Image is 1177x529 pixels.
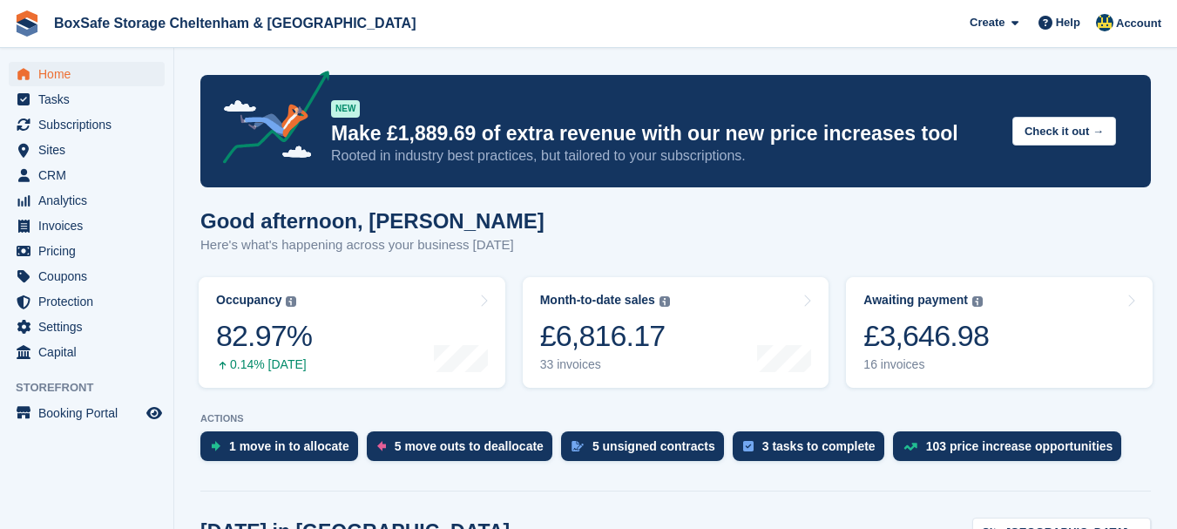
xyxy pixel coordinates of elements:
span: Storefront [16,379,173,397]
span: Capital [38,340,143,364]
a: menu [9,214,165,238]
img: icon-info-grey-7440780725fd019a000dd9b08b2336e03edf1995a4989e88bcd33f0948082b44.svg [286,296,296,307]
a: Occupancy 82.97% 0.14% [DATE] [199,277,505,388]
a: 5 move outs to deallocate [367,431,561,470]
img: move_ins_to_allocate_icon-fdf77a2bb77ea45bf5b3d319d69a93e2d87916cf1d5bf7949dd705db3b84f3ca.svg [211,441,220,451]
a: menu [9,112,165,137]
a: menu [9,62,165,86]
img: price_increase_opportunities-93ffe204e8149a01c8c9dc8f82e8f89637d9d84a8eef4429ea346261dce0b2c0.svg [903,443,917,451]
a: menu [9,87,165,112]
span: Booking Portal [38,401,143,425]
div: £3,646.98 [863,318,989,354]
div: 16 invoices [863,357,989,372]
span: Invoices [38,214,143,238]
a: menu [9,264,165,288]
p: Rooted in industry best practices, but tailored to your subscriptions. [331,146,998,166]
a: menu [9,188,165,213]
p: Here's what's happening across your business [DATE] [200,235,545,255]
span: Analytics [38,188,143,213]
div: 1 move in to allocate [229,439,349,453]
a: BoxSafe Storage Cheltenham & [GEOGRAPHIC_DATA] [47,9,423,37]
div: Awaiting payment [863,293,968,308]
p: ACTIONS [200,413,1151,424]
a: menu [9,340,165,364]
img: contract_signature_icon-13c848040528278c33f63329250d36e43548de30e8caae1d1a13099fd9432cc5.svg [572,441,584,451]
img: task-75834270c22a3079a89374b754ae025e5fb1db73e45f91037f5363f120a921f8.svg [743,441,754,451]
span: Protection [38,289,143,314]
span: Home [38,62,143,86]
a: 103 price increase opportunities [893,431,1131,470]
a: 3 tasks to complete [733,431,893,470]
img: price-adjustments-announcement-icon-8257ccfd72463d97f412b2fc003d46551f7dbcb40ab6d574587a9cd5c0d94... [208,71,330,170]
span: Create [970,14,1005,31]
a: menu [9,289,165,314]
a: menu [9,401,165,425]
a: menu [9,163,165,187]
span: Help [1056,14,1080,31]
a: Month-to-date sales £6,816.17 33 invoices [523,277,829,388]
div: 103 price increase opportunities [926,439,1113,453]
span: Tasks [38,87,143,112]
img: move_outs_to_deallocate_icon-f764333ba52eb49d3ac5e1228854f67142a1ed5810a6f6cc68b1a99e826820c5.svg [377,441,386,451]
div: Occupancy [216,293,281,308]
a: Awaiting payment £3,646.98 16 invoices [846,277,1153,388]
button: Check it out → [1012,117,1116,146]
h1: Good afternoon, [PERSON_NAME] [200,209,545,233]
a: Preview store [144,403,165,424]
a: menu [9,138,165,162]
div: 0.14% [DATE] [216,357,312,372]
div: NEW [331,100,360,118]
span: Pricing [38,239,143,263]
span: Account [1116,15,1161,32]
img: stora-icon-8386f47178a22dfd0bd8f6a31ec36ba5ce8667c1dd55bd0f319d3a0aa187defe.svg [14,10,40,37]
div: £6,816.17 [540,318,670,354]
img: icon-info-grey-7440780725fd019a000dd9b08b2336e03edf1995a4989e88bcd33f0948082b44.svg [660,296,670,307]
div: 82.97% [216,318,312,354]
a: menu [9,315,165,339]
div: 5 move outs to deallocate [395,439,544,453]
span: Coupons [38,264,143,288]
img: Kim Virabi [1096,14,1113,31]
span: Settings [38,315,143,339]
div: 33 invoices [540,357,670,372]
span: Subscriptions [38,112,143,137]
a: 1 move in to allocate [200,431,367,470]
p: Make £1,889.69 of extra revenue with our new price increases tool [331,121,998,146]
div: 3 tasks to complete [762,439,876,453]
a: 5 unsigned contracts [561,431,733,470]
a: menu [9,239,165,263]
div: Month-to-date sales [540,293,655,308]
img: icon-info-grey-7440780725fd019a000dd9b08b2336e03edf1995a4989e88bcd33f0948082b44.svg [972,296,983,307]
div: 5 unsigned contracts [592,439,715,453]
span: CRM [38,163,143,187]
span: Sites [38,138,143,162]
